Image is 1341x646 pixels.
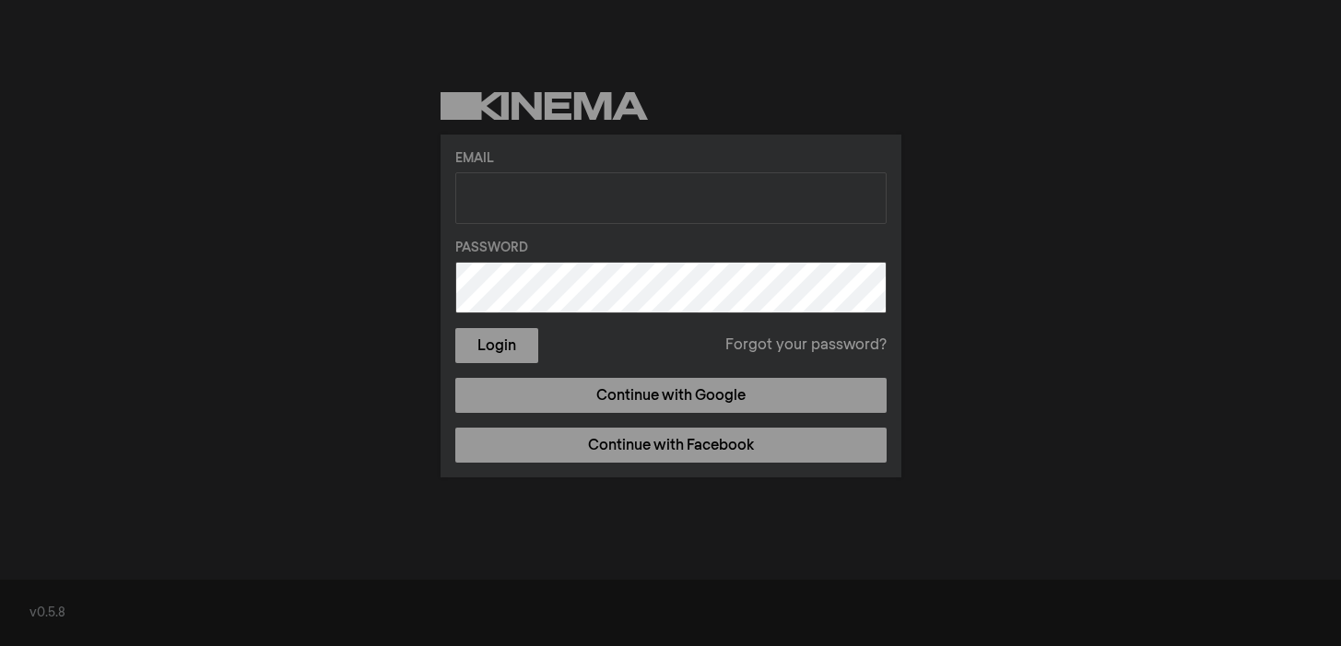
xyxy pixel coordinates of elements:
[455,378,887,413] a: Continue with Google
[455,328,538,363] button: Login
[725,335,887,357] a: Forgot your password?
[455,239,887,258] label: Password
[455,149,887,169] label: Email
[29,604,1312,623] div: v0.5.8
[455,428,887,463] a: Continue with Facebook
